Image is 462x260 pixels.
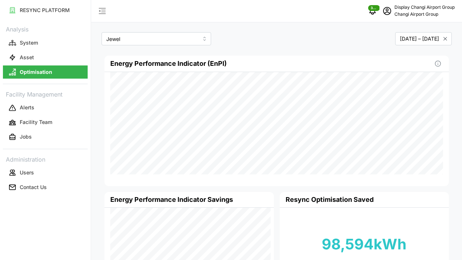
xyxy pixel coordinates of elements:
[110,59,227,68] h4: Energy Performance Indicator (EnPI)
[3,101,88,114] button: Alerts
[3,51,88,64] button: Asset
[20,184,47,191] p: Contact Us
[371,5,377,11] span: 3643
[3,65,88,79] a: Optimisation
[20,104,34,111] p: Alerts
[3,166,88,179] button: Users
[3,115,88,130] a: Facility Team
[3,36,88,49] button: System
[394,4,455,11] p: Display Changi Airport Group
[365,4,380,18] button: notifications
[286,195,374,204] h4: Resync Optimisation Saved
[20,118,52,126] p: Facility Team
[20,169,34,176] p: Users
[3,3,88,18] a: RESYNC PLATFORM
[20,39,38,46] p: System
[3,50,88,65] a: Asset
[20,54,34,61] p: Asset
[20,7,70,14] p: RESYNC PLATFORM
[20,133,32,140] p: Jobs
[110,195,233,204] h4: Energy Performance Indicator Savings
[3,180,88,195] a: Contact Us
[3,4,88,17] button: RESYNC PLATFORM
[3,130,88,144] a: Jobs
[3,101,88,115] a: Alerts
[3,116,88,129] button: Facility Team
[322,233,406,256] p: 98,594 kWh
[3,181,88,194] button: Contact Us
[3,165,88,180] a: Users
[20,68,52,76] p: Optimisation
[380,4,394,18] button: schedule
[3,131,88,144] button: Jobs
[394,11,455,18] p: Changi Airport Group
[3,154,88,164] p: Administration
[3,88,88,99] p: Facility Management
[3,35,88,50] a: System
[3,65,88,79] button: Optimisation
[3,23,88,34] p: Analysis
[395,32,452,45] button: [DATE] – [DATE]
